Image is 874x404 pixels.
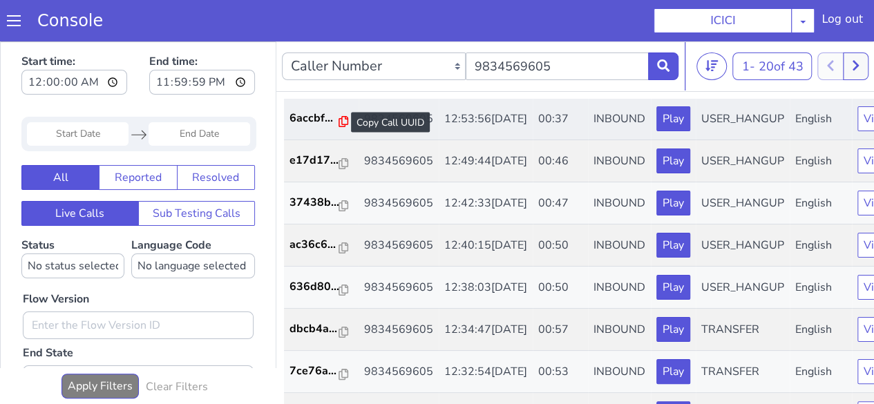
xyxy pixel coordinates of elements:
td: INBOUND [588,309,651,352]
td: INBOUND [588,56,651,99]
td: INBOUND [588,352,651,394]
p: e17d17... [289,110,339,127]
td: 00:50 [533,225,588,267]
a: e17d17... [289,110,353,127]
a: 6accbf... [289,68,353,85]
input: Enter the Flow Version ID [23,270,254,298]
td: 12:38:03[DATE] [439,225,533,267]
a: dbcb4a... [289,279,353,296]
a: Console [21,11,120,30]
td: 00:47 [533,141,588,183]
td: 00:23 [533,352,588,394]
td: 12:32:54[DATE] [439,309,533,352]
label: Start time: [21,8,127,57]
h6: Clear Filters [146,339,208,352]
button: Play [656,191,690,216]
p: dbcb4a... [289,279,339,296]
button: Play [656,360,690,385]
input: Enter the Caller Number [466,11,649,39]
td: 9834569605 [359,141,439,183]
td: 12:34:47[DATE] [439,267,533,309]
td: 9834569605 [359,99,439,141]
label: Language Code [131,196,255,237]
td: USER_HANGUP [696,141,790,183]
td: INBOUND [588,267,651,309]
p: 6accbf... [289,68,339,85]
div: Log out [821,11,863,33]
input: Start Date [27,81,129,104]
td: English [790,267,852,309]
td: USER_HANGUP [696,99,790,141]
button: Live Calls [21,160,139,184]
button: Play [656,318,690,343]
input: Start time: [21,28,127,53]
button: Reported [99,124,177,148]
label: End time: [149,8,255,57]
td: 12:26:20[DATE] [439,352,533,394]
td: 00:37 [533,56,588,99]
td: 12:49:44[DATE] [439,99,533,141]
td: USER_HANGUP [696,225,790,267]
button: Play [656,149,690,174]
td: English [790,309,852,352]
td: 00:46 [533,99,588,141]
a: ac36c6... [289,195,353,211]
td: USER_HANGUP [696,183,790,225]
input: End Date [149,81,250,104]
td: 00:57 [533,267,588,309]
td: USER_HANGUP [696,352,790,394]
td: INBOUND [588,225,651,267]
button: Resolved [177,124,255,148]
td: 00:53 [533,309,588,352]
td: 9834569605 [359,183,439,225]
td: 9834569605 [359,352,439,394]
a: 37438b... [289,153,353,169]
td: 12:53:56[DATE] [439,56,533,99]
a: 636d80... [289,237,353,253]
button: Play [656,276,690,300]
p: 7ce76a... [289,321,339,338]
button: Play [656,65,690,90]
select: Status [21,212,124,237]
td: 00:50 [533,183,588,225]
td: English [790,225,852,267]
td: 9834569605 [359,309,439,352]
td: 9834569605 [359,225,439,267]
td: English [790,99,852,141]
a: 7ce76a... [289,321,353,338]
td: TRANSFER [696,267,790,309]
button: All [21,124,99,148]
p: 636d80... [289,237,339,253]
button: ICICI [654,8,792,33]
td: USER_HANGUP [696,56,790,99]
input: End time: [149,28,255,53]
p: ac36c6... [289,195,339,211]
button: Play [656,107,690,132]
td: INBOUND [588,99,651,141]
td: 9834569605 [359,267,439,309]
label: Status [21,196,124,237]
td: INBOUND [588,183,651,225]
td: INBOUND [588,141,651,183]
button: Sub Testing Calls [138,160,256,184]
td: English [790,352,852,394]
select: Language Code [131,212,255,237]
p: 37438b... [289,153,339,169]
td: English [790,56,852,99]
button: 1- 20of 43 [732,11,812,39]
td: 9834569605 [359,56,439,99]
td: 12:42:33[DATE] [439,141,533,183]
button: Play [656,233,690,258]
td: TRANSFER [696,309,790,352]
span: 20 of 43 [758,17,803,33]
label: Flow Version [23,249,89,266]
td: 12:40:15[DATE] [439,183,533,225]
td: English [790,183,852,225]
input: Enter the End State Value [23,324,254,352]
td: English [790,141,852,183]
label: End State [23,303,73,320]
button: Apply Filters [61,332,139,357]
